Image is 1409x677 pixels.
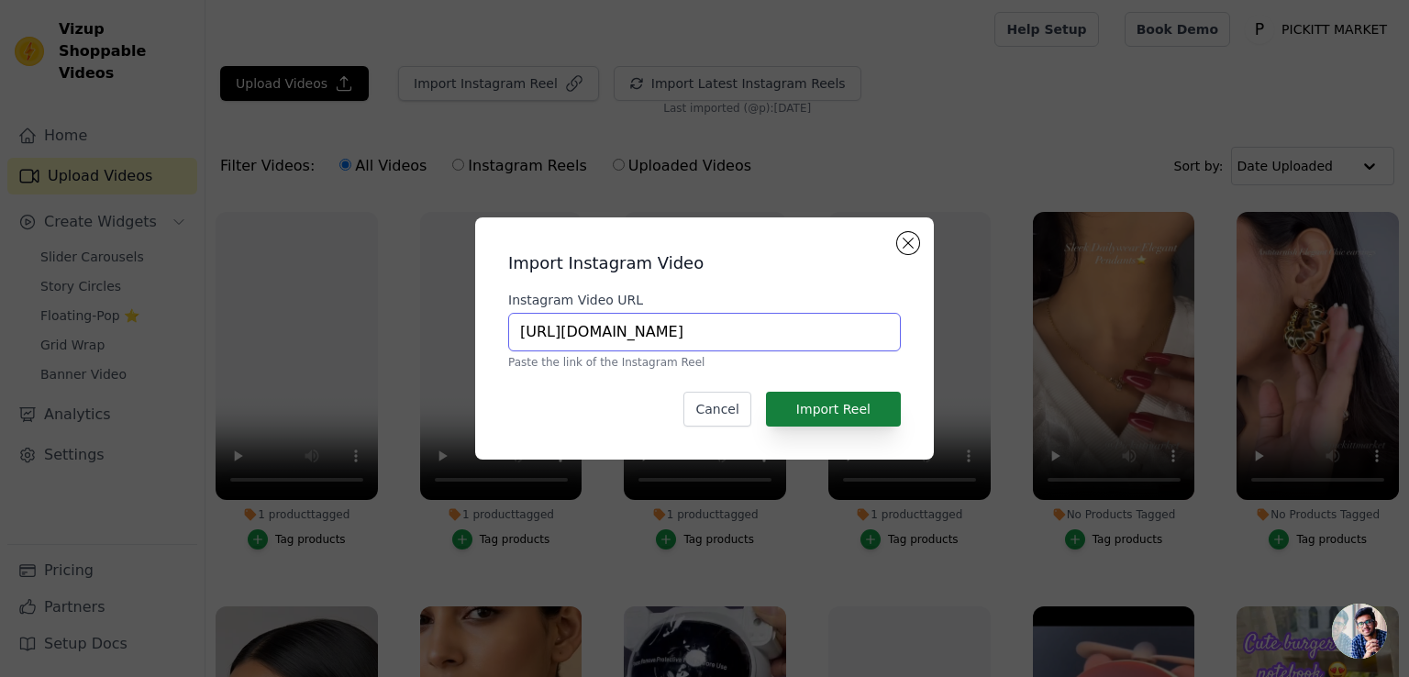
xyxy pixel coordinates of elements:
[897,232,919,254] button: Close modal
[508,355,901,370] p: Paste the link of the Instagram Reel
[508,250,901,276] h2: Import Instagram Video
[508,291,901,309] label: Instagram Video URL
[1332,604,1387,659] div: Open chat
[683,392,750,427] button: Cancel
[508,313,901,351] input: https://www.instagram.com/reel/ABC123/
[766,392,901,427] button: Import Reel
